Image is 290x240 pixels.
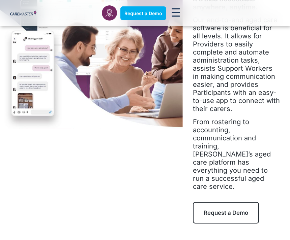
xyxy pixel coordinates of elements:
[124,10,162,16] span: Request a Demo
[193,118,271,191] span: From rostering to accounting, communication and training, [PERSON_NAME]’s aged care platform has ...
[193,16,280,113] span: Our end-to-end aged care software is beneficial for all levels. It allows for Providers to easily...
[204,209,248,216] span: Request a Demo
[193,202,259,224] a: Request a Demo
[170,6,182,21] div: Menu Toggle
[120,6,166,20] a: Request a Demo
[10,10,36,16] img: CareMaster Logo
